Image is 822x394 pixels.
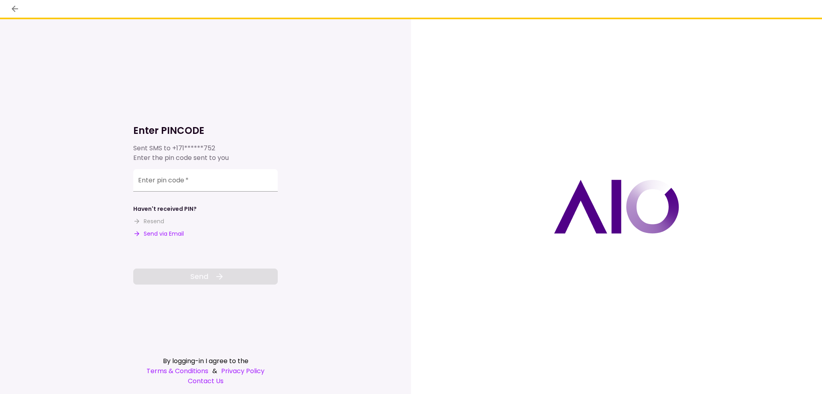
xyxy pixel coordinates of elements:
button: Send via Email [133,230,184,238]
div: & [133,366,278,376]
a: Privacy Policy [221,366,265,376]
div: By logging-in I agree to the [133,356,278,366]
a: Contact Us [133,376,278,386]
button: Send [133,269,278,285]
span: Send [190,271,208,282]
button: Resend [133,217,164,226]
h1: Enter PINCODE [133,124,278,137]
a: Terms & Conditions [146,366,208,376]
img: AIO logo [554,180,679,234]
div: Haven't received PIN? [133,205,197,213]
div: Sent SMS to Enter the pin code sent to you [133,143,278,163]
button: back [8,2,22,16]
